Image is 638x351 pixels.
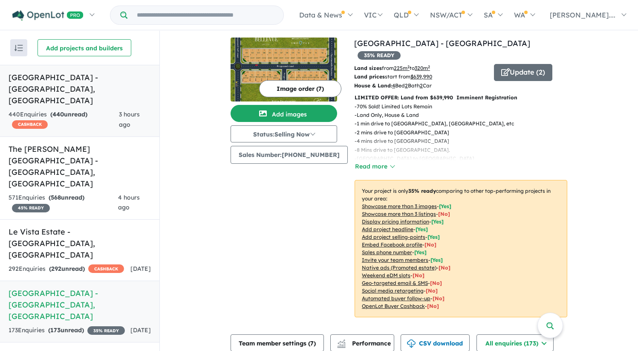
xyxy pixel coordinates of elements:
[9,287,151,322] h5: [GEOGRAPHIC_DATA] - [GEOGRAPHIC_DATA] , [GEOGRAPHIC_DATA]
[338,339,345,344] img: line-chart.svg
[362,264,436,271] u: Native ads (Promoted estate)
[410,73,432,80] u: $ 639,990
[420,82,423,89] u: 2
[9,226,151,261] h5: Le Vista Estate - [GEOGRAPHIC_DATA] , [GEOGRAPHIC_DATA]
[427,303,439,309] span: [No]
[337,342,346,348] img: bar-chart.svg
[431,218,444,225] span: [ Yes ]
[362,280,428,286] u: Geo-targeted email & SMS
[355,93,567,102] p: LIMITED OFFER: Land from $639,990 Imminent Registration
[439,203,451,209] span: [ Yes ]
[354,82,392,89] b: House & Land:
[259,80,341,97] button: Image order (7)
[9,325,125,336] div: 173 Enquir ies
[392,82,395,89] u: 4
[394,65,410,71] u: 225 m
[354,81,488,90] p: Bed Bath Car
[355,102,574,111] p: - 70% Sold! Limited Lots Remain
[427,234,440,240] span: [ Yes ]
[130,265,151,273] span: [DATE]
[38,39,131,56] button: Add projects and builders
[338,339,391,347] span: Performance
[362,249,412,255] u: Sales phone number
[430,280,442,286] span: [No]
[408,188,436,194] b: 35 % ready
[9,264,124,274] div: 292 Enquir ies
[119,110,140,128] span: 3 hours ago
[355,128,574,137] p: - 2 mins drive to [GEOGRAPHIC_DATA]
[438,211,450,217] span: [ No ]
[433,295,445,302] span: [No]
[362,272,410,278] u: Weekend eDM slots
[355,146,574,154] p: - 8 Mins drive to [GEOGRAPHIC_DATA].
[231,105,337,122] button: Add images
[407,64,410,69] sup: 2
[413,272,424,278] span: [No]
[362,241,422,248] u: Embed Facebook profile
[414,249,427,255] span: [ Yes ]
[424,241,436,248] span: [ No ]
[430,257,443,263] span: [ Yes ]
[52,110,64,118] span: 440
[9,193,118,213] div: 571 Enquir ies
[87,326,125,335] span: 35 % READY
[407,339,416,348] img: download icon
[355,111,574,119] p: - Land Only, House & Land
[362,218,429,225] u: Display pricing information
[362,203,437,209] u: Showcase more than 3 images
[405,82,408,89] u: 2
[51,265,61,273] span: 292
[48,326,84,334] strong: ( unread)
[88,264,124,273] span: CASHBACK
[12,120,48,129] span: CASHBACK
[14,45,23,51] img: sort.svg
[355,162,395,171] button: Read more
[358,51,401,60] span: 35 % READY
[362,287,424,294] u: Social media retargeting
[50,110,87,118] strong: ( unread)
[362,257,428,263] u: Invite your team members
[362,211,436,217] u: Showcase more than 3 listings
[310,339,314,347] span: 7
[130,326,151,334] span: [DATE]
[12,204,50,212] span: 45 % READY
[426,287,438,294] span: [No]
[51,194,61,201] span: 568
[439,264,450,271] span: [No]
[416,226,428,232] span: [ Yes ]
[354,73,488,81] p: start from
[12,10,84,21] img: Openlot PRO Logo White
[129,6,282,24] input: Try estate name, suburb, builder or developer
[118,194,140,212] span: 4 hours ago
[362,295,430,302] u: Automated buyer follow-up
[354,73,385,80] b: Land prices
[355,119,574,128] p: - 1 min drive to [GEOGRAPHIC_DATA], [GEOGRAPHIC_DATA], etc
[355,137,574,145] p: - 4 mins drive to [GEOGRAPHIC_DATA]
[410,65,430,71] span: to
[428,64,430,69] sup: 2
[9,72,151,106] h5: [GEOGRAPHIC_DATA] - [GEOGRAPHIC_DATA] , [GEOGRAPHIC_DATA]
[49,265,85,273] strong: ( unread)
[362,226,413,232] u: Add project headline
[231,38,337,102] img: Bellevue Estate - Austral
[49,194,84,201] strong: ( unread)
[362,234,425,240] u: Add project selling-points
[50,326,61,334] span: 173
[355,180,567,317] p: Your project is only comparing to other top-performing projects in your area: - - - - - - - - - -...
[231,146,348,164] button: Sales Number:[PHONE_NUMBER]
[231,125,337,142] button: Status:Selling Now
[415,65,430,71] u: 320 m
[494,64,552,81] button: Update (2)
[9,110,119,130] div: 440 Enquir ies
[354,64,488,73] p: from
[9,143,151,189] h5: The [PERSON_NAME][GEOGRAPHIC_DATA] - [GEOGRAPHIC_DATA] , [GEOGRAPHIC_DATA]
[354,38,530,48] a: [GEOGRAPHIC_DATA] - [GEOGRAPHIC_DATA]
[550,11,615,19] span: [PERSON_NAME]....
[354,65,382,71] b: Land sizes
[362,303,425,309] u: OpenLot Buyer Cashback
[355,154,574,163] p: - [GEOGRAPHIC_DATA] to [GEOGRAPHIC_DATA]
